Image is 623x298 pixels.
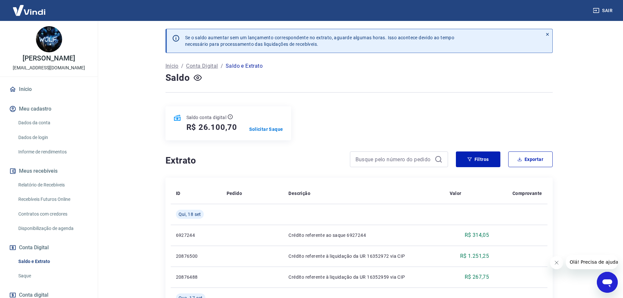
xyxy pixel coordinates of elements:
iframe: Mensagem da empresa [566,255,618,269]
p: R$ 267,75 [465,273,489,281]
a: Conta Digital [186,62,218,70]
h4: Saldo [165,71,190,84]
p: ID [176,190,181,197]
p: 20876500 [176,253,216,259]
iframe: Botão para abrir a janela de mensagens [597,272,618,293]
p: Comprovante [512,190,542,197]
a: Solicitar Saque [249,126,283,132]
button: Filtros [456,151,500,167]
a: Dados da conta [16,116,90,130]
button: Meus recebíveis [8,164,90,178]
p: [EMAIL_ADDRESS][DOMAIN_NAME] [13,64,85,71]
p: Saldo e Extrato [226,62,263,70]
p: 6927244 [176,232,216,238]
p: Valor [450,190,461,197]
h5: R$ 26.100,70 [186,122,237,132]
a: Disponibilização de agenda [16,222,90,235]
h4: Extrato [165,154,342,167]
p: Crédito referente à liquidação da UR 16352972 via CIP [288,253,439,259]
a: Início [165,62,179,70]
p: / [181,62,183,70]
button: Meu cadastro [8,102,90,116]
p: Pedido [227,190,242,197]
a: Contratos com credores [16,207,90,221]
a: Recebíveis Futuros Online [16,193,90,206]
p: Saldo conta digital [186,114,227,121]
span: Olá! Precisa de ajuda? [4,5,55,10]
p: Crédito referente ao saque 6927244 [288,232,439,238]
a: Dados de login [16,131,90,144]
img: Vindi [8,0,50,20]
a: Saque [16,269,90,283]
p: 20876488 [176,274,216,280]
p: / [221,62,223,70]
a: Saldo e Extrato [16,255,90,268]
a: Relatório de Recebíveis [16,178,90,192]
button: Conta Digital [8,240,90,255]
button: Sair [592,5,615,17]
p: R$ 1.251,25 [460,252,489,260]
iframe: Fechar mensagem [550,256,563,269]
a: Início [8,82,90,96]
a: Informe de rendimentos [16,145,90,159]
span: Qui, 18 set [179,211,201,218]
p: Se o saldo aumentar sem um lançamento correspondente no extrato, aguarde algumas horas. Isso acon... [185,34,455,47]
button: Exportar [508,151,553,167]
p: Crédito referente à liquidação da UR 16352959 via CIP [288,274,439,280]
img: ede0af80-2e73-48d3-bf7f-3b27aaefe703.jpeg [36,26,62,52]
p: [PERSON_NAME] [23,55,75,62]
p: R$ 314,05 [465,231,489,239]
input: Busque pelo número do pedido [355,154,432,164]
p: Descrição [288,190,310,197]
